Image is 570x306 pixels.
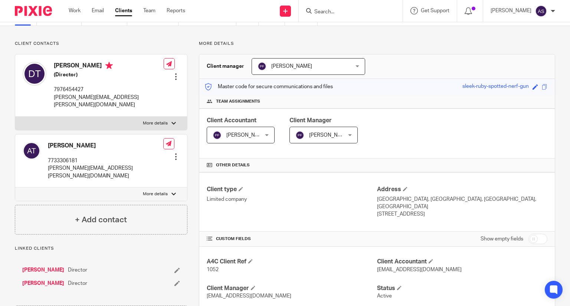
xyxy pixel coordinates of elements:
span: Client Manager [289,117,332,123]
img: svg%3E [213,131,222,140]
p: Client contacts [15,41,187,47]
h3: Client manager [207,63,244,70]
span: [EMAIL_ADDRESS][DOMAIN_NAME] [377,267,462,272]
h4: Client Accountant [377,258,547,266]
span: [PERSON_NAME] [226,133,267,138]
span: Active [377,293,392,299]
label: Show empty fields [481,235,523,243]
p: More details [143,120,168,126]
p: Linked clients [15,246,187,252]
h4: A4C Client Ref [207,258,377,266]
img: Pixie [15,6,52,16]
span: 1052 [207,267,219,272]
img: svg%3E [258,62,266,71]
h4: [PERSON_NAME] [54,62,164,71]
img: svg%3E [23,62,46,86]
a: Work [69,7,81,14]
span: Director [68,280,87,287]
h4: Address [377,186,547,193]
a: Team [143,7,155,14]
p: Limited company [207,196,377,203]
p: More details [143,191,168,197]
p: 7733306181 [48,157,163,164]
a: Email [92,7,104,14]
img: svg%3E [295,131,304,140]
h4: Client Manager [207,285,377,292]
img: svg%3E [23,142,40,160]
span: Director [68,266,87,274]
h4: + Add contact [75,214,127,226]
span: Team assignments [216,99,260,104]
img: svg%3E [535,5,547,17]
span: [PERSON_NAME] [271,64,312,69]
a: Reports [167,7,185,14]
input: Search [314,9,380,16]
i: Primary [105,62,113,69]
h4: [PERSON_NAME] [48,142,163,150]
span: Other details [216,162,250,168]
p: 7976454427 [54,86,164,93]
span: Get Support [421,8,449,13]
h4: CUSTOM FIELDS [207,236,377,242]
span: [EMAIL_ADDRESS][DOMAIN_NAME] [207,293,291,299]
a: [PERSON_NAME] [22,280,64,287]
div: sleek-ruby-spotted-nerf-gun [462,83,529,91]
p: [PERSON_NAME] [491,7,531,14]
span: [PERSON_NAME] [309,133,350,138]
p: [PERSON_NAME][EMAIL_ADDRESS][PERSON_NAME][DOMAIN_NAME] [48,164,163,180]
h4: Status [377,285,547,292]
a: Clients [115,7,132,14]
p: Master code for secure communications and files [205,83,333,90]
p: [GEOGRAPHIC_DATA], [GEOGRAPHIC_DATA], [GEOGRAPHIC_DATA], [GEOGRAPHIC_DATA] [377,196,547,211]
a: [PERSON_NAME] [22,266,64,274]
h5: (Director) [54,71,164,79]
h4: Client type [207,186,377,193]
p: [PERSON_NAME][EMAIL_ADDRESS][PERSON_NAME][DOMAIN_NAME] [54,94,164,109]
p: More details [199,41,555,47]
span: Client Accountant [207,117,256,123]
p: [STREET_ADDRESS] [377,210,547,218]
